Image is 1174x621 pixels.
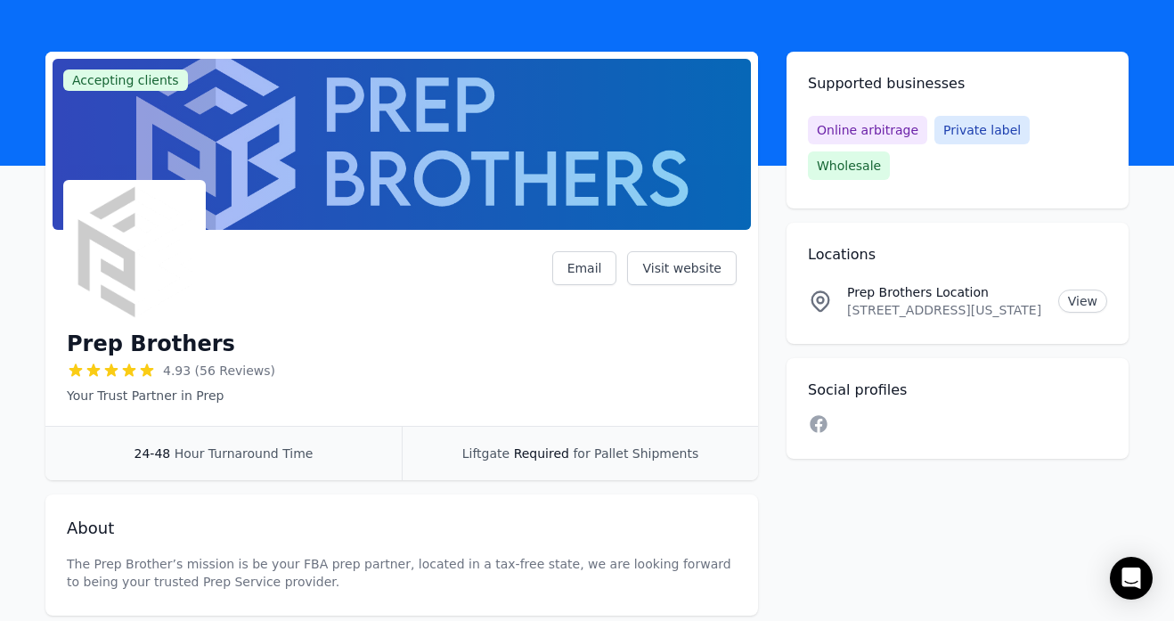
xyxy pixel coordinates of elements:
[934,116,1030,144] span: Private label
[175,446,314,461] span: Hour Turnaround Time
[808,380,1107,401] h2: Social profiles
[67,516,737,541] h2: About
[808,151,890,180] span: Wholesale
[1110,557,1153,600] div: Open Intercom Messenger
[163,362,275,380] span: 4.93 (56 Reviews)
[552,251,617,285] a: Email
[63,69,188,91] span: Accepting clients
[462,446,510,461] span: Liftgate
[847,283,1044,301] p: Prep Brothers Location
[808,244,1107,266] h2: Locations
[1058,290,1107,313] a: View
[627,251,737,285] a: Visit website
[67,555,737,591] p: The Prep Brother’s mission is be your FBA prep partner, located in a tax-free state, we are looki...
[67,330,235,358] h1: Prep Brothers
[573,446,698,461] span: for Pallet Shipments
[514,446,569,461] span: Required
[847,301,1044,319] p: [STREET_ADDRESS][US_STATE]
[67,387,275,404] p: Your Trust Partner in Prep
[808,116,927,144] span: Online arbitrage
[67,184,202,319] img: Prep Brothers
[808,73,1107,94] h2: Supported businesses
[135,446,171,461] span: 24-48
